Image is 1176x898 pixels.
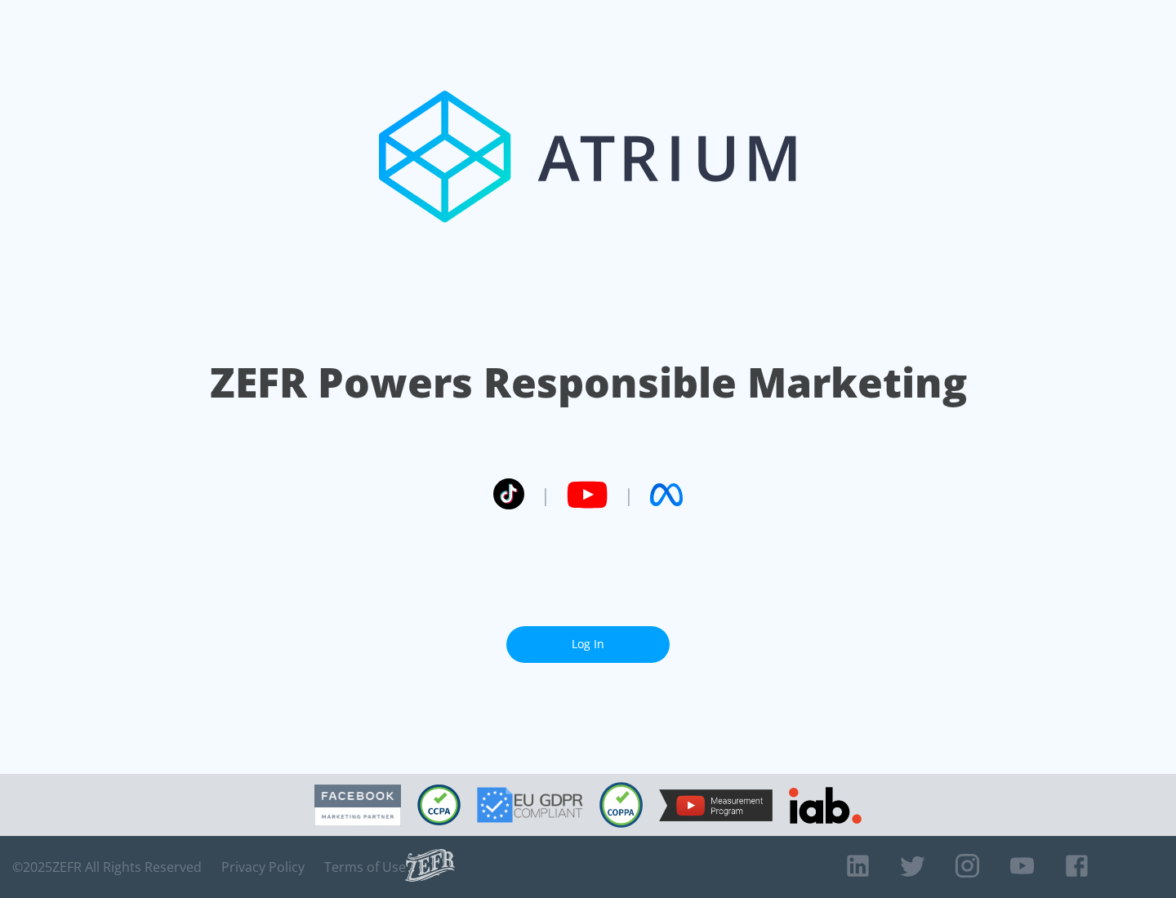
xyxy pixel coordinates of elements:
img: CCPA Compliant [417,785,461,825]
span: | [624,482,634,507]
span: | [541,482,550,507]
img: IAB [789,787,862,824]
a: Terms of Use [324,859,406,875]
a: Log In [506,626,670,663]
h1: ZEFR Powers Responsible Marketing [210,354,967,411]
a: Privacy Policy [221,859,305,875]
span: © 2025 ZEFR All Rights Reserved [12,859,202,875]
img: GDPR Compliant [477,787,583,823]
img: COPPA Compliant [599,782,643,828]
img: YouTube Measurement Program [659,789,773,821]
img: Facebook Marketing Partner [314,785,401,826]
